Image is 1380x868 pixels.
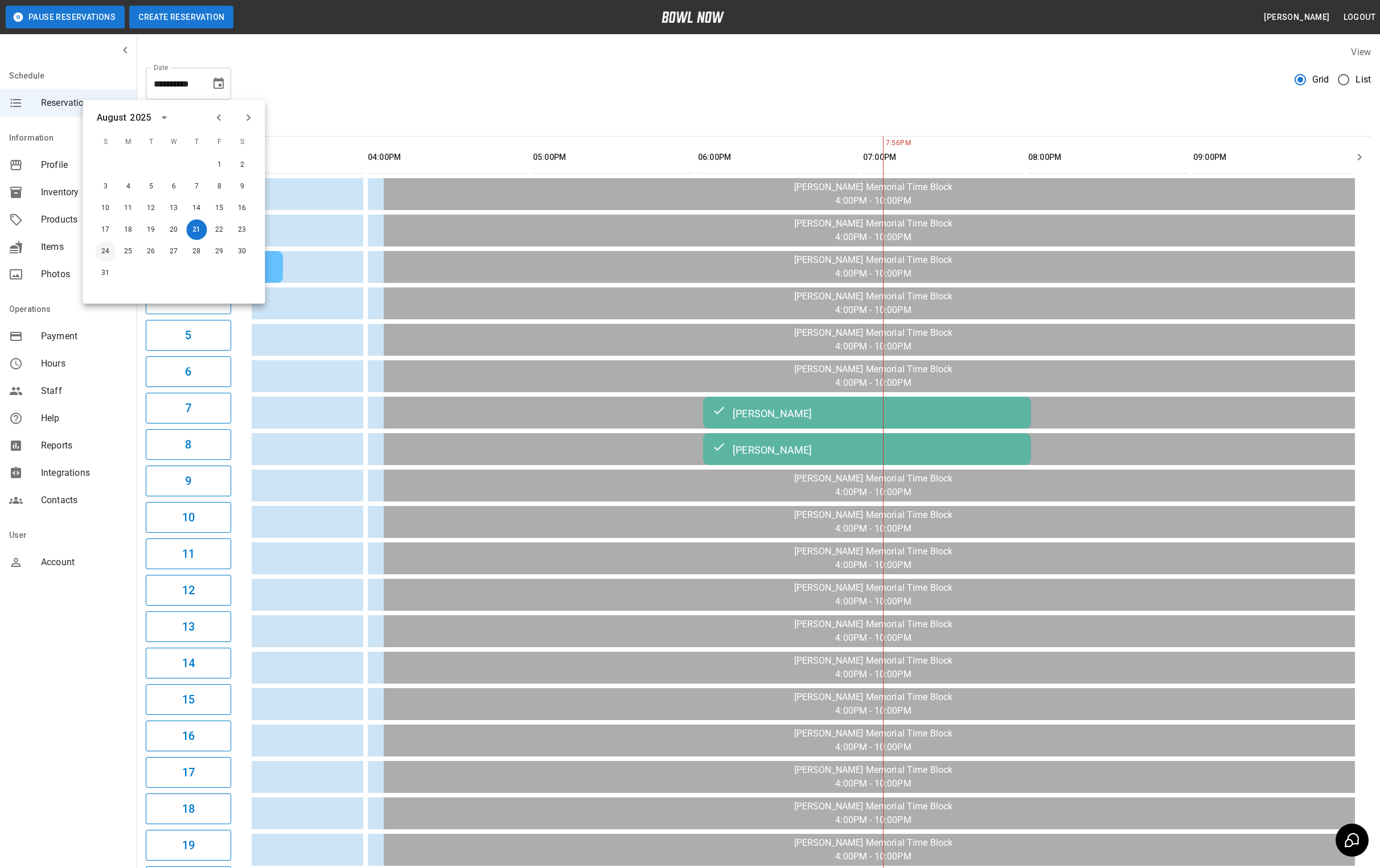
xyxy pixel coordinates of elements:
h6: 15 [182,690,195,709]
button: 19 [146,830,231,861]
button: 16 [146,721,231,751]
div: [PERSON_NAME] [712,406,1022,419]
button: calendar view is open, switch to year view [154,108,174,127]
span: F [210,131,230,154]
span: Staff [41,384,128,398]
button: Aug 26, 2025 [141,241,162,262]
button: Aug 11, 2025 [118,198,139,219]
h6: 10 [182,508,195,526]
button: 10 [146,502,231,533]
h6: 8 [185,435,191,454]
button: 11 [146,538,231,569]
button: Aug 9, 2025 [232,176,253,197]
button: Aug 6, 2025 [164,176,184,197]
button: Aug 12, 2025 [141,198,162,219]
span: Products [41,213,128,227]
span: W [164,131,184,154]
button: Aug 1, 2025 [210,155,230,175]
h6: 6 [185,363,191,381]
h6: 7 [185,399,191,417]
button: Aug 8, 2025 [210,176,230,197]
span: Reports [41,439,128,452]
button: Aug 22, 2025 [210,220,230,240]
button: 17 [146,757,231,788]
span: Items [41,240,128,254]
div: August [97,111,127,125]
button: Aug 14, 2025 [187,198,207,219]
button: 7 [146,393,231,423]
button: 15 [146,684,231,715]
span: S [96,131,116,154]
button: 8 [146,429,231,460]
h6: 13 [182,618,195,636]
span: Inventory [41,186,128,199]
span: List [1356,73,1371,87]
h6: 9 [185,472,191,490]
span: Integrations [41,466,128,480]
span: S [232,131,253,154]
span: Photos [41,268,128,281]
span: Payment [41,330,128,343]
button: 18 [146,793,231,824]
button: Logout [1339,7,1380,28]
label: View [1351,47,1371,57]
button: 5 [146,320,231,351]
span: Help [41,412,128,425]
button: Aug 29, 2025 [210,241,230,262]
button: Previous month [210,108,229,127]
h6: 19 [182,836,195,854]
span: T [141,131,162,154]
button: Aug 3, 2025 [96,176,116,197]
span: Account [41,556,128,569]
h6: 18 [182,800,195,818]
button: Aug 25, 2025 [118,241,139,262]
h6: 16 [182,727,195,745]
button: Aug 17, 2025 [96,220,116,240]
span: T [187,131,207,154]
span: Grid [1312,73,1329,87]
button: Choose date, selected date is Aug 21, 2025 [207,72,230,95]
button: Aug 31, 2025 [96,263,116,283]
button: Aug 7, 2025 [187,176,207,197]
span: M [118,131,139,154]
button: 9 [146,466,231,496]
button: Create Reservation [129,6,233,28]
button: 13 [146,611,231,642]
button: Aug 5, 2025 [141,176,162,197]
h6: 5 [185,326,191,344]
button: Aug 19, 2025 [141,220,162,240]
button: Aug 23, 2025 [232,220,253,240]
h6: 17 [182,763,195,781]
button: Aug 28, 2025 [187,241,207,262]
span: Profile [41,158,128,172]
button: Aug 13, 2025 [164,198,184,219]
button: Next month [239,108,258,127]
h6: 14 [182,654,195,672]
button: 14 [146,648,231,678]
button: 6 [146,356,231,387]
button: Aug 16, 2025 [232,198,253,219]
button: Aug 30, 2025 [232,241,253,262]
button: Aug 10, 2025 [96,198,116,219]
img: logo [662,11,724,23]
span: 7:56PM [883,138,886,149]
button: Aug 24, 2025 [96,241,116,262]
button: Aug 21, 2025 [187,220,207,240]
button: Aug 20, 2025 [164,220,184,240]
h6: 11 [182,545,195,563]
button: Pause Reservations [6,6,125,28]
button: Aug 15, 2025 [210,198,230,219]
h6: 12 [182,581,195,599]
span: Contacts [41,493,128,507]
button: [PERSON_NAME] [1259,7,1334,28]
button: Aug 2, 2025 [232,155,253,175]
button: Aug 27, 2025 [164,241,184,262]
button: Aug 18, 2025 [118,220,139,240]
div: 2025 [130,111,151,125]
div: inventory tabs [146,109,1371,136]
div: [PERSON_NAME] [712,442,1022,456]
button: Aug 4, 2025 [118,176,139,197]
span: Hours [41,357,128,371]
button: 12 [146,575,231,606]
span: Reservations [41,96,128,110]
